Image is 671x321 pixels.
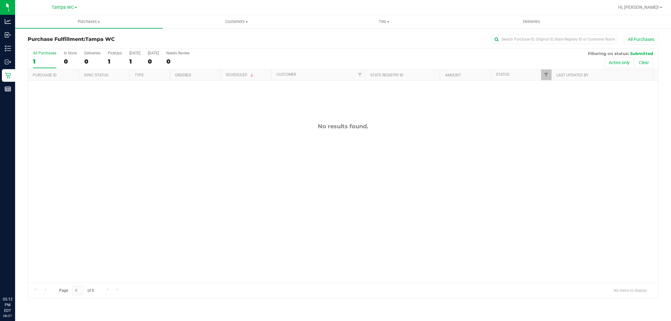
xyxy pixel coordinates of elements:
[630,51,653,56] span: Submitted
[624,34,658,45] button: All Purchases
[84,73,108,77] a: Sync Status
[635,57,653,68] button: Clear
[310,15,458,28] a: Tills
[85,36,115,42] span: Tampa WC
[496,72,509,77] a: Status
[3,296,12,313] p: 05:12 PM EDT
[3,313,12,318] p: 08/27
[15,19,163,25] span: Purchases
[33,73,57,77] a: Purchase ID
[514,19,549,25] span: Deliveries
[605,57,634,68] button: Active only
[310,19,457,25] span: Tills
[5,86,11,92] inline-svg: Reports
[618,5,659,10] span: Hi, [PERSON_NAME]!
[458,15,605,28] a: Deliveries
[163,19,310,25] span: Customers
[64,58,77,65] div: 0
[588,51,629,56] span: Filtering on status:
[28,123,658,130] div: No results found.
[226,73,254,77] a: Scheduled
[148,58,159,65] div: 0
[15,15,163,28] a: Purchases
[492,35,618,44] input: Search Purchase ID, Original ID, State Registry ID or Customer Name...
[175,73,191,77] a: Ordered
[108,51,122,55] div: PickUps
[129,51,140,55] div: [DATE]
[5,59,11,65] inline-svg: Outbound
[166,51,190,55] div: Needs Review
[277,72,296,77] a: Customer
[33,58,56,65] div: 1
[64,51,77,55] div: In Store
[355,69,365,80] a: Filter
[5,32,11,38] inline-svg: Inbound
[129,58,140,65] div: 1
[28,36,238,42] h3: Purchase Fulfillment:
[5,45,11,52] inline-svg: Inventory
[5,72,11,79] inline-svg: Retail
[52,5,74,10] span: Tampa WC
[166,58,190,65] div: 0
[33,51,56,55] div: All Purchases
[135,73,144,77] a: Type
[609,285,652,295] span: No items to display
[370,73,403,77] a: State Registry ID
[84,51,100,55] div: Deliveries
[108,58,122,65] div: 1
[148,51,159,55] div: [DATE]
[5,18,11,25] inline-svg: Analytics
[163,15,310,28] a: Customers
[6,271,25,290] iframe: Resource center
[84,58,100,65] div: 0
[541,69,551,80] a: Filter
[445,73,461,77] a: Amount
[54,285,99,295] span: Page of 0
[556,73,588,77] a: Last Updated By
